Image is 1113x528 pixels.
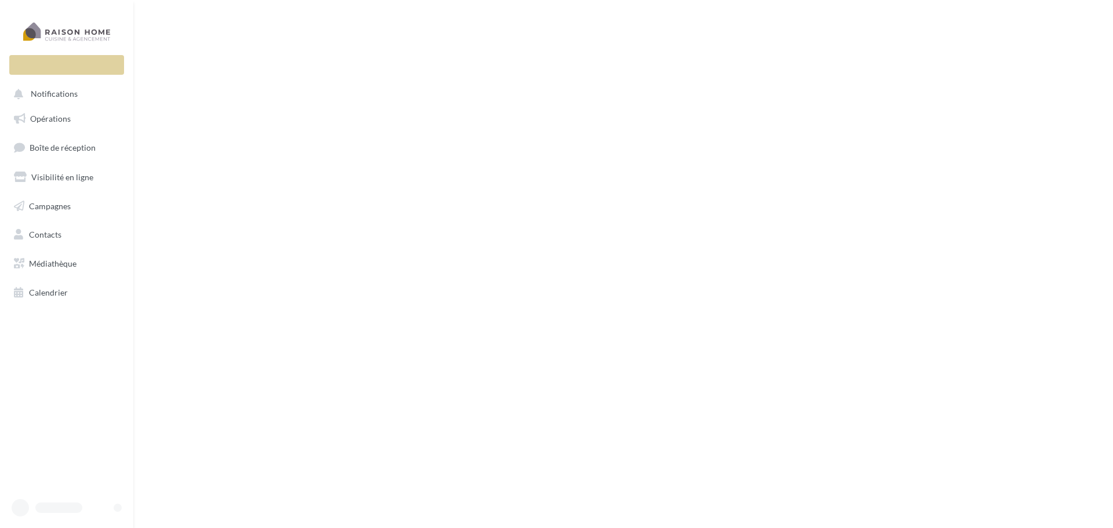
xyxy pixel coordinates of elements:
a: Opérations [7,107,126,131]
span: Boîte de réception [30,143,96,152]
a: Médiathèque [7,252,126,276]
span: Visibilité en ligne [31,172,93,182]
a: Visibilité en ligne [7,165,126,190]
span: Opérations [30,114,71,123]
span: Calendrier [29,287,68,297]
span: Notifications [31,89,78,99]
a: Contacts [7,223,126,247]
span: Contacts [29,230,61,239]
a: Campagnes [7,194,126,219]
span: Médiathèque [29,258,77,268]
div: Nouvelle campagne [9,55,124,75]
a: Boîte de réception [7,135,126,160]
a: Calendrier [7,281,126,305]
span: Campagnes [29,201,71,210]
